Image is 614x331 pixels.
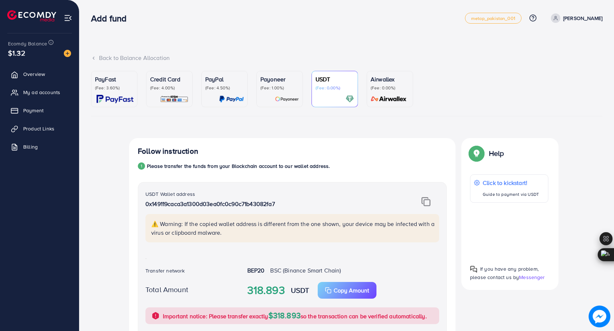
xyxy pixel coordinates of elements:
[96,95,133,103] img: card
[371,75,409,84] p: Airwallex
[371,85,409,91] p: (Fee: 0.00%)
[483,190,539,199] p: Guide to payment via USDT
[91,54,602,62] div: Back to Balance Allocation
[23,107,44,114] span: Payment
[316,75,354,84] p: USDT
[147,162,330,170] p: Please transfer the funds from your Blockchain account to our wallet address.
[519,274,545,281] span: Messenger
[7,10,56,21] img: logo
[275,95,299,103] img: card
[268,310,301,321] span: $318.893
[563,14,602,23] p: [PERSON_NAME]
[470,265,539,281] span: If you have any problem, please contact us by
[150,85,189,91] p: (Fee: 4.00%)
[270,266,341,274] span: BSC (Binance Smart Chain)
[145,190,195,198] label: USDT Wallet address
[205,85,244,91] p: (Fee: 4.50%)
[160,95,189,103] img: card
[247,266,265,274] strong: BEP20
[316,85,354,91] p: (Fee: 0.00%)
[150,75,189,84] p: Credit Card
[219,95,244,103] img: card
[23,143,38,150] span: Billing
[5,140,74,154] a: Billing
[291,285,309,295] strong: USDT
[260,75,299,84] p: Payoneer
[470,266,477,273] img: Popup guide
[5,67,74,81] a: Overview
[145,267,185,274] label: Transfer network
[23,89,60,96] span: My ad accounts
[95,85,133,91] p: (Fee: 3.60%)
[334,286,369,295] p: Copy Amount
[145,284,188,295] label: Total Amount
[151,219,435,237] p: ⚠️ Warning: If the copied wallet address is different from the one shown, your device may be infe...
[465,13,522,24] a: metap_pakistan_001
[5,121,74,136] a: Product Links
[163,311,427,320] p: Important notice: Please transfer exactly so the transaction can be verified automatically.
[23,125,54,132] span: Product Links
[260,85,299,91] p: (Fee: 1.00%)
[489,149,504,158] p: Help
[23,70,45,78] span: Overview
[247,282,285,298] strong: 318.893
[368,95,409,103] img: card
[138,147,198,156] h4: Follow instruction
[64,14,72,22] img: menu
[346,95,354,103] img: card
[8,40,47,47] span: Ecomdy Balance
[483,178,539,187] p: Click to kickstart!
[151,311,160,320] img: alert
[8,48,25,58] span: $1.32
[548,13,602,23] a: [PERSON_NAME]
[138,162,145,170] div: 1
[421,197,430,206] img: img
[470,147,483,160] img: Popup guide
[5,85,74,100] a: My ad accounts
[145,199,388,208] p: 0x149119caca3a1300d03ea0fc0c90c71b43082fa7
[471,16,515,21] span: metap_pakistan_001
[318,282,376,299] button: Copy Amount
[205,75,244,84] p: PayPal
[5,103,74,118] a: Payment
[590,307,609,326] img: image
[95,75,133,84] p: PayFast
[64,50,71,57] img: image
[91,13,132,24] h3: Add fund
